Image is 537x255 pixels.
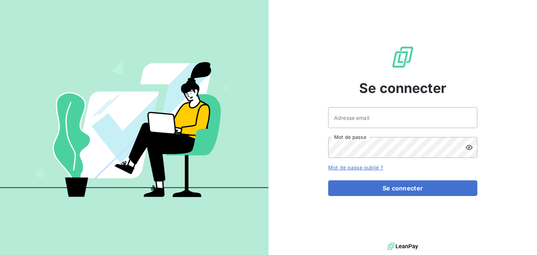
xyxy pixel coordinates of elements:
img: logo [387,241,418,252]
button: Se connecter [328,180,477,196]
a: Mot de passe oublié ? [328,164,383,171]
span: Se connecter [359,78,446,98]
img: Logo LeanPay [391,45,415,69]
input: placeholder [328,107,477,128]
